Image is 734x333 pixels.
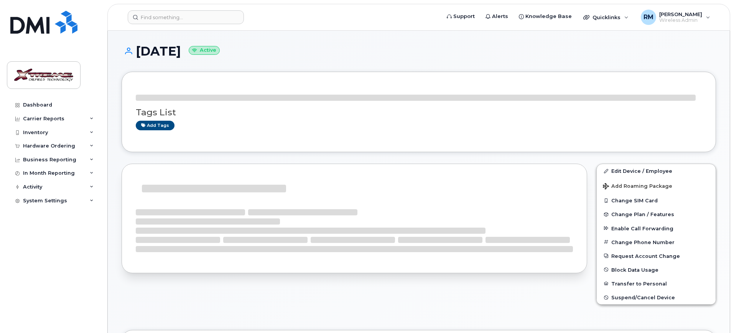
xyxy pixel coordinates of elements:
[189,46,220,55] small: Active
[597,277,716,290] button: Transfer to Personal
[597,249,716,263] button: Request Account Change
[611,225,673,231] span: Enable Call Forwarding
[136,108,702,117] h3: Tags List
[603,183,672,190] span: Add Roaming Package
[611,295,675,300] span: Suspend/Cancel Device
[597,194,716,207] button: Change SIM Card
[597,290,716,304] button: Suspend/Cancel Device
[597,221,716,235] button: Enable Call Forwarding
[597,235,716,249] button: Change Phone Number
[136,121,174,130] a: Add tags
[597,263,716,277] button: Block Data Usage
[611,212,674,217] span: Change Plan / Features
[597,207,716,221] button: Change Plan / Features
[597,178,716,194] button: Add Roaming Package
[122,44,716,58] h1: [DATE]
[597,164,716,178] a: Edit Device / Employee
